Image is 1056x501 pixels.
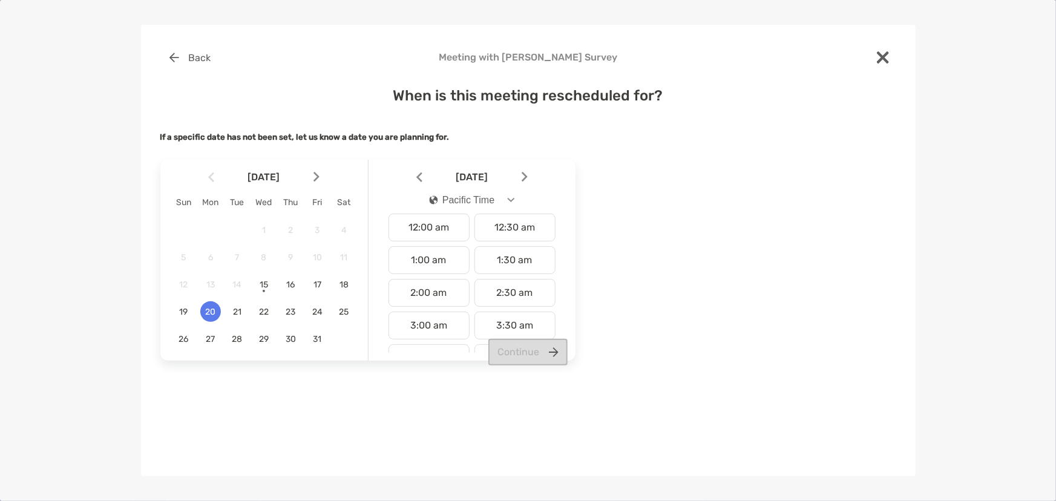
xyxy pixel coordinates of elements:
span: 11 [333,252,354,263]
img: Arrow icon [313,172,320,182]
img: Arrow icon [416,172,422,182]
span: 9 [280,252,301,263]
span: 5 [174,252,194,263]
span: 24 [307,307,327,317]
h4: When is this meeting rescheduled for? [160,87,896,104]
div: 2:30 am [474,279,556,307]
button: iconPacific Time [419,186,525,214]
img: icon [429,195,438,205]
button: Back [160,44,220,71]
div: 1:30 am [474,246,556,274]
div: Wed [251,197,277,208]
span: 29 [254,334,274,344]
span: 31 [307,334,327,344]
span: 7 [227,252,248,263]
span: 2 [280,225,301,235]
div: 1:00 am [389,246,470,274]
span: [DATE] [425,171,519,183]
span: 27 [200,334,221,344]
span: 20 [200,307,221,317]
img: button icon [169,53,179,62]
span: 26 [174,334,194,344]
div: Thu [277,197,304,208]
span: 3 [307,225,327,235]
span: 10 [307,252,327,263]
span: 17 [307,280,327,290]
div: Pacific Time [429,195,494,206]
div: Fri [304,197,330,208]
span: 1 [254,225,274,235]
span: [DATE] [217,171,311,183]
span: 14 [227,280,248,290]
span: 13 [200,280,221,290]
div: 3:30 am [474,312,556,339]
h5: If a specific date has not been set, let us know a date you are planning for. [160,133,896,142]
span: 22 [254,307,274,317]
span: 6 [200,252,221,263]
span: 19 [174,307,194,317]
div: 12:00 am [389,214,470,241]
img: close modal [877,51,889,64]
span: 25 [333,307,354,317]
span: 8 [254,252,274,263]
span: 4 [333,225,354,235]
span: 15 [254,280,274,290]
span: 30 [280,334,301,344]
div: Sun [171,197,197,208]
div: 12:30 am [474,214,556,241]
div: Sat [330,197,357,208]
img: Arrow icon [522,172,528,182]
span: 23 [280,307,301,317]
div: Tue [224,197,251,208]
div: Mon [197,197,224,208]
h4: Meeting with [PERSON_NAME] Survey [160,51,896,63]
span: 28 [227,334,248,344]
div: 3:00 am [389,312,470,339]
span: 12 [174,280,194,290]
span: 18 [333,280,354,290]
span: 16 [280,280,301,290]
img: Arrow icon [208,172,214,182]
div: 2:00 am [389,279,470,307]
span: 21 [227,307,248,317]
img: Open dropdown arrow [507,198,514,202]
